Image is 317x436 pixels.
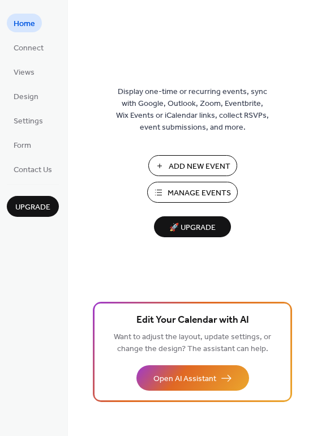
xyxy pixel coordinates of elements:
[114,330,271,357] span: Want to adjust the layout, update settings, or change the design? The assistant can help.
[147,182,238,203] button: Manage Events
[14,67,35,79] span: Views
[7,87,45,105] a: Design
[161,220,224,236] span: 🚀 Upgrade
[7,160,59,178] a: Contact Us
[14,116,43,127] span: Settings
[168,187,231,199] span: Manage Events
[7,62,41,81] a: Views
[148,155,237,176] button: Add New Event
[7,196,59,217] button: Upgrade
[7,111,50,130] a: Settings
[136,313,249,328] span: Edit Your Calendar with AI
[7,38,50,57] a: Connect
[14,18,35,30] span: Home
[14,42,44,54] span: Connect
[7,135,38,154] a: Form
[116,86,269,134] span: Display one-time or recurring events, sync with Google, Outlook, Zoom, Eventbrite, Wix Events or ...
[154,216,231,237] button: 🚀 Upgrade
[136,365,249,391] button: Open AI Assistant
[14,140,31,152] span: Form
[7,14,42,32] a: Home
[14,91,38,103] span: Design
[14,164,52,176] span: Contact Us
[169,161,230,173] span: Add New Event
[153,373,216,385] span: Open AI Assistant
[15,202,50,213] span: Upgrade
